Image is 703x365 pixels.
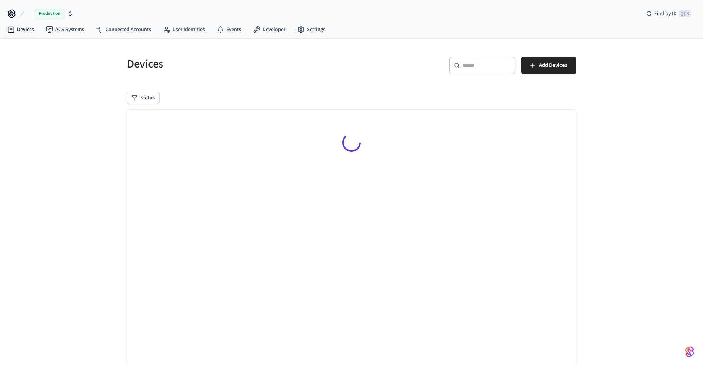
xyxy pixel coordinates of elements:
[1,23,40,36] a: Devices
[211,23,247,36] a: Events
[40,23,90,36] a: ACS Systems
[291,23,331,36] a: Settings
[679,10,691,17] span: ⌘ K
[640,7,697,20] div: Find by ID⌘ K
[654,10,677,17] span: Find by ID
[157,23,211,36] a: User Identities
[685,346,694,358] img: SeamLogoGradient.69752ec5.svg
[90,23,157,36] a: Connected Accounts
[539,61,567,70] span: Add Devices
[127,57,347,72] h5: Devices
[127,92,159,104] button: Status
[35,9,64,18] span: Production
[521,57,576,74] button: Add Devices
[247,23,291,36] a: Developer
